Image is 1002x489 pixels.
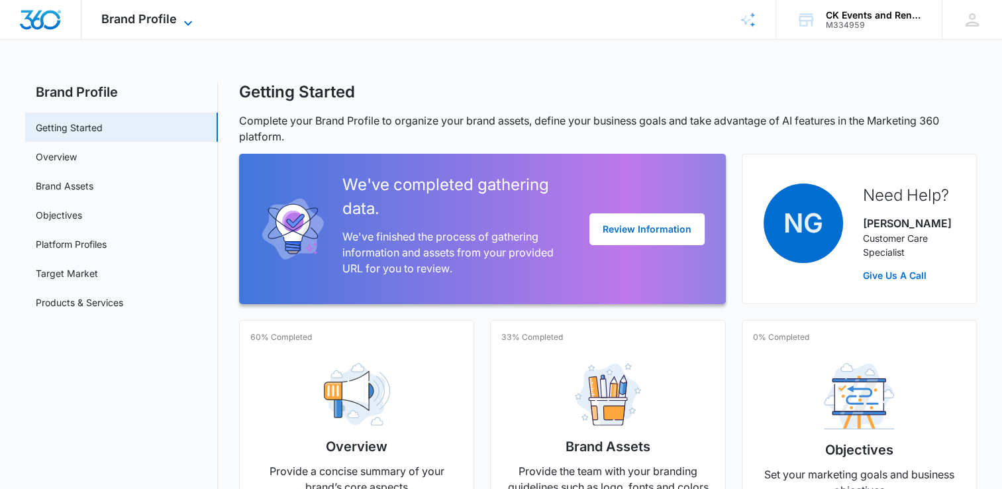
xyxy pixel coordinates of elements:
a: Products & Services [36,296,123,309]
h1: Getting Started [239,82,355,102]
a: Brand Assets [36,179,93,193]
p: We've finished the process of gathering information and assets from your provided URL for you to ... [342,229,568,276]
a: Overview [36,150,77,164]
p: 0% Completed [753,331,809,343]
span: NG [764,184,843,263]
p: 60% Completed [250,331,312,343]
span: Brand Profile [101,12,177,26]
h2: Need Help? [863,184,955,207]
a: Getting Started [36,121,103,135]
h2: Brand Profile [25,82,218,102]
p: [PERSON_NAME] [863,215,955,231]
p: Complete your Brand Profile to organize your brand assets, define your business goals and take ad... [239,113,977,144]
a: Target Market [36,266,98,280]
p: 33% Completed [501,331,563,343]
a: Platform Profiles [36,237,107,251]
a: Objectives [36,208,82,222]
h2: Overview [326,437,387,457]
h2: Objectives [825,440,893,460]
h2: Brand Assets [566,437,650,457]
p: Customer Care Specialist [863,231,955,259]
h2: We've completed gathering data. [342,173,568,221]
button: Review Information [589,213,705,245]
a: Give Us A Call [863,268,955,282]
div: account name [826,10,923,21]
div: account id [826,21,923,30]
